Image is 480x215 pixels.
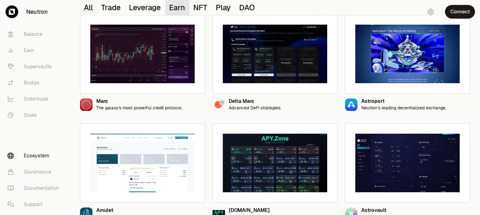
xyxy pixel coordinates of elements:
button: Earn [165,0,189,16]
button: Connect [445,5,475,19]
img: Astroport preview image [355,25,460,83]
a: Bridge [2,75,67,91]
a: Earn [2,42,67,59]
button: All [80,0,97,16]
a: Governance [2,164,67,180]
div: Astroport [361,99,446,104]
button: Leverage [125,0,165,16]
button: NFT [190,0,212,16]
a: Orderbook [2,91,67,107]
img: Apy.Zone preview image [223,134,327,192]
a: Stake [2,107,67,123]
img: Mars preview image [90,25,195,83]
button: Trade [97,0,125,16]
img: Delta Mars preview image [223,25,327,83]
button: Play [212,0,235,16]
p: The galaxy's most powerful credit protocol. [96,105,182,111]
img: Astrovault preview image [355,134,460,192]
a: Documentation [2,180,67,196]
div: [DOMAIN_NAME] [229,208,298,213]
div: Mars [96,99,182,104]
a: Balance [2,26,67,42]
a: Ecosystem [2,148,67,164]
div: Amulet [96,208,172,213]
button: DAO [235,0,259,16]
img: Amulet preview image [90,134,195,192]
p: Neutron’s leading decentralized exchange. [361,105,446,111]
p: Advanced DeFi strategies. [229,105,281,111]
div: Delta Mars [229,99,281,104]
a: Support [2,196,67,213]
a: Supervaults [2,59,67,75]
div: Astrovault [361,208,440,213]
